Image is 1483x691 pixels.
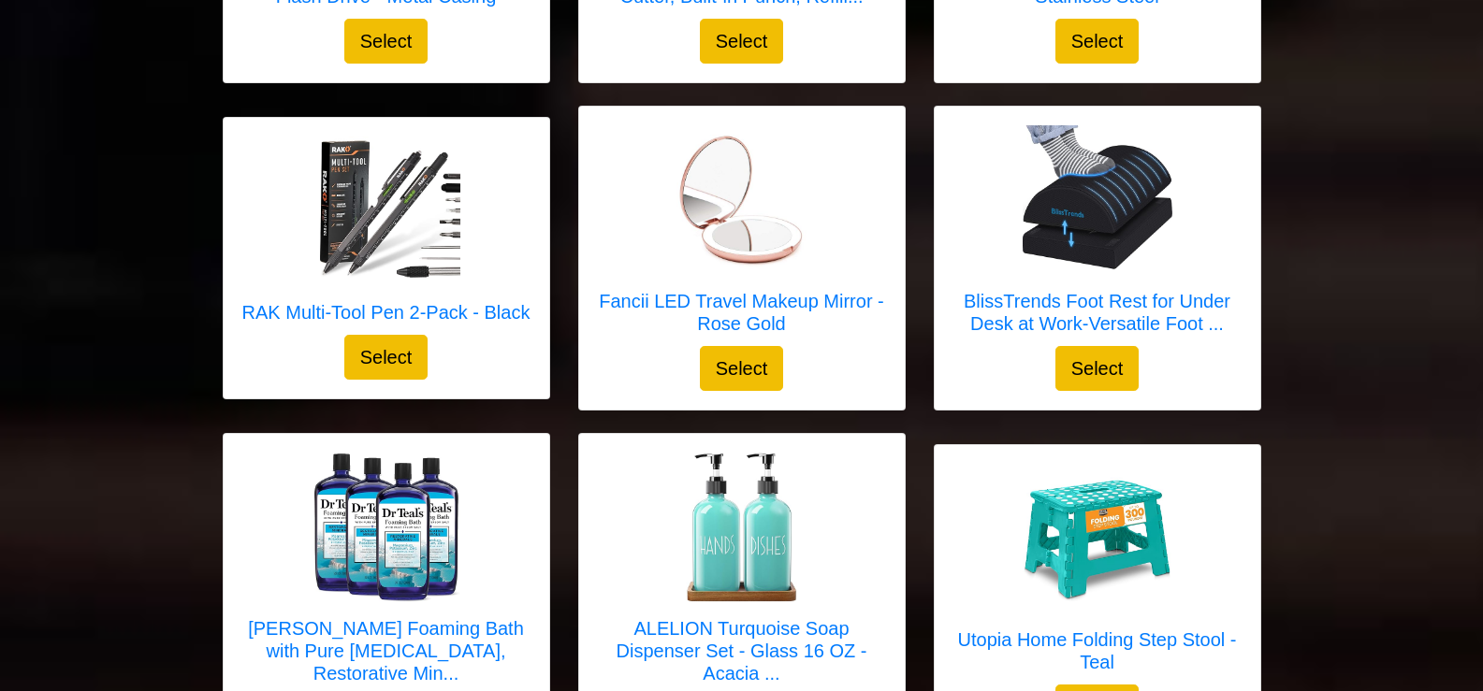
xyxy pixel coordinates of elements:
[700,19,784,64] button: Select
[1055,346,1140,391] button: Select
[242,617,531,684] h5: [PERSON_NAME] Foaming Bath with Pure [MEDICAL_DATA], Restorative Min...
[598,125,886,346] a: Fancii LED Travel Makeup Mirror - Rose Gold Fancii LED Travel Makeup Mirror - Rose Gold
[598,617,886,684] h5: ALELION Turquoise Soap Dispenser Set - Glass 16 OZ - Acacia ...
[953,628,1242,673] h5: Utopia Home Folding Step Stool - Teal
[598,290,886,335] h5: Fancii LED Travel Makeup Mirror - Rose Gold
[344,335,429,380] button: Select
[953,125,1242,346] a: BlissTrends Foot Rest for Under Desk at Work-Versatile Foot Stool with Washable Cover-Comfortable...
[1055,19,1140,64] button: Select
[242,301,531,324] h5: RAK Multi-Tool Pen 2-Pack - Black
[953,290,1242,335] h5: BlissTrends Foot Rest for Under Desk at Work-Versatile Foot ...
[311,137,460,286] img: RAK Multi-Tool Pen 2-Pack - Black
[667,453,817,602] img: ALELION Turquoise Soap Dispenser Set - Glass 16 OZ - Acacia Wood Tray
[1023,125,1172,275] img: BlissTrends Foot Rest for Under Desk at Work-Versatile Foot Stool with Washable Cover-Comfortable...
[242,137,531,335] a: RAK Multi-Tool Pen 2-Pack - Black RAK Multi-Tool Pen 2-Pack - Black
[667,125,817,275] img: Fancii LED Travel Makeup Mirror - Rose Gold
[700,346,784,391] button: Select
[312,453,461,602] img: Dr Teal's Foaming Bath with Pure Epsom Salt, Restorative Minerals with Magnesium, Potassium, Zinc...
[1023,477,1172,602] img: Utopia Home Folding Step Stool - Teal
[953,464,1242,684] a: Utopia Home Folding Step Stool - Teal Utopia Home Folding Step Stool - Teal
[344,19,429,64] button: Select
